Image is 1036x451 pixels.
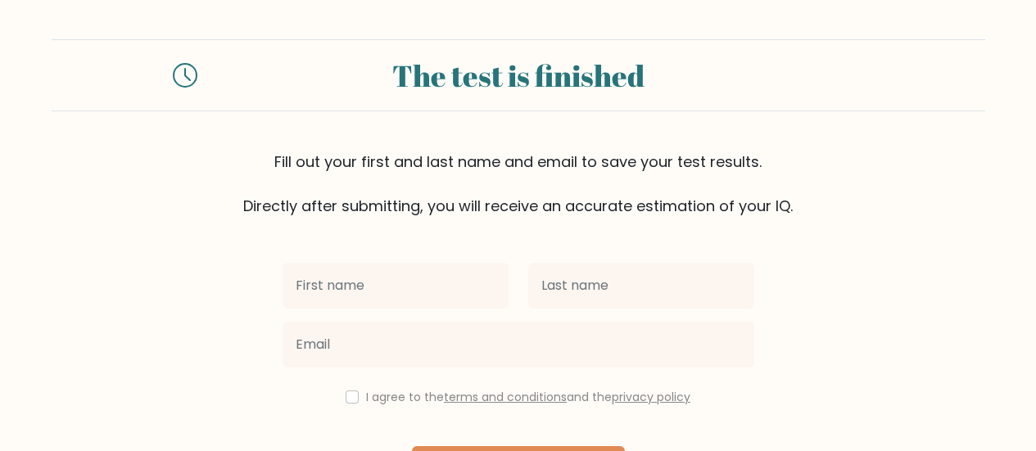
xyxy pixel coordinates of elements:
[52,151,985,217] div: Fill out your first and last name and email to save your test results. Directly after submitting,...
[366,389,690,405] label: I agree to the and the
[217,53,820,97] div: The test is finished
[612,389,690,405] a: privacy policy
[283,263,509,309] input: First name
[444,389,567,405] a: terms and conditions
[283,322,754,368] input: Email
[528,263,754,309] input: Last name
